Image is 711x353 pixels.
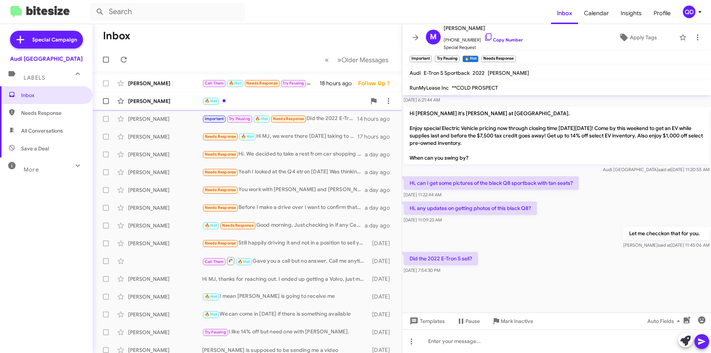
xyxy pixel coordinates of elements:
[320,80,358,87] div: 18 hours ago
[408,314,445,328] span: Templates
[444,33,523,44] span: [PHONE_NUMBER]
[205,170,236,174] span: Needs Response
[202,256,368,266] div: Gave you a call but no answer. Call me anytime.
[603,167,710,172] span: Audi [GEOGRAPHIC_DATA] [DATE] 11:20:55 AM
[481,56,515,62] small: Needs Response
[677,6,703,18] button: QD
[229,81,241,86] span: 🔥 Hot
[404,97,440,103] span: [DATE] 6:21:44 AM
[24,166,39,173] span: More
[128,97,202,105] div: [PERSON_NAME]
[202,275,368,283] div: Hi MJ, thanks for reaching out. I ended up getting a Volvo, just made sense and was a little simp...
[647,314,683,328] span: Auto Fields
[484,37,523,43] a: Copy Number
[229,116,250,121] span: Try Pausing
[205,116,224,121] span: Important
[128,222,202,229] div: [PERSON_NAME]
[21,127,63,134] span: All Conversations
[241,134,254,139] span: 🔥 Hot
[463,56,478,62] small: 🔥 Hot
[128,80,202,87] div: [PERSON_NAME]
[90,3,245,21] input: Search
[320,52,333,67] button: Previous
[365,151,396,158] div: a day ago
[404,192,441,197] span: [DATE] 11:22:44 AM
[21,109,84,117] span: Needs Response
[615,3,648,24] a: Insights
[404,202,537,215] p: Hi, any updates on getting photos of this black Q8?
[404,267,440,273] span: [DATE] 7:54:30 PM
[410,70,421,76] span: Audi
[202,221,365,230] div: Good morning, Just checking in if any Certified S5, S6, S7 or Etron GT are available under $38,00...
[205,312,217,317] span: 🔥 Hot
[452,84,498,91] span: **COLD PROSPECT
[365,222,396,229] div: a day ago
[430,31,437,43] span: M
[410,84,449,91] span: RunMyLease Inc
[658,242,671,248] span: said at
[202,292,368,301] div: I mean [PERSON_NAME] is going to receive me
[205,152,236,157] span: Needs Response
[202,132,357,141] div: Hi MJ, we were there [DATE] taking to [PERSON_NAME]
[404,176,579,190] p: Hi, can I get some pictures of the black Q8 sportback with tan seats?
[202,168,365,176] div: Yeah I looked at the Q4 etron [DATE] Was thinking more of a Q6 etron. Not completely sure if I li...
[128,275,202,283] div: [PERSON_NAME]
[365,204,396,212] div: a day ago
[424,70,470,76] span: E-Tron S Sportback
[357,115,396,123] div: 14 hours ago
[337,55,341,64] span: »
[205,205,236,210] span: Needs Response
[202,79,320,87] div: Just to let you know
[128,186,202,194] div: [PERSON_NAME]
[365,169,396,176] div: a day ago
[623,227,710,240] p: Let me checckon that for you.
[341,56,388,64] span: Older Messages
[600,31,675,44] button: Apply Tags
[202,150,365,159] div: Hi. We decided to take a rest from car shopping for now. We'll make contact again when ready. Thanks
[368,240,396,247] div: [DATE]
[222,223,254,228] span: Needs Response
[21,145,49,152] span: Save a Deal
[21,91,84,99] span: Inbox
[551,3,578,24] a: Inbox
[128,329,202,336] div: [PERSON_NAME]
[273,116,304,121] span: Needs Response
[368,257,396,265] div: [DATE]
[205,187,236,192] span: Needs Response
[32,36,77,43] span: Special Campaign
[435,56,459,62] small: Try Pausing
[238,259,250,264] span: 🔥 Hot
[128,293,202,300] div: [PERSON_NAME]
[10,55,83,63] div: Audi [GEOGRAPHIC_DATA]
[202,310,368,319] div: We can come in [DATE] if there is something available
[630,31,657,44] span: Apply Tags
[404,107,710,164] p: Hi [PERSON_NAME] it's [PERSON_NAME] at [GEOGRAPHIC_DATA]. Enjoy special Electric Vehicle pricing ...
[648,3,677,24] a: Profile
[578,3,615,24] a: Calendar
[246,81,278,86] span: Needs Response
[128,133,202,140] div: [PERSON_NAME]
[444,24,523,33] span: [PERSON_NAME]
[357,133,396,140] div: 17 hours ago
[325,55,329,64] span: «
[128,151,202,158] div: [PERSON_NAME]
[202,114,357,123] div: Did the 2022 E-Tron S sell?
[444,44,523,51] span: Special Request
[202,239,368,247] div: Still happily driving it and not in a position to sell yet. Thank you.
[205,241,236,246] span: Needs Response
[255,116,268,121] span: 🔥 Hot
[283,81,304,86] span: Try Pausing
[658,167,671,172] span: said at
[205,259,224,264] span: Call Them
[202,186,365,194] div: You work with [PERSON_NAME] and [PERSON_NAME]?
[488,70,529,76] span: [PERSON_NAME]
[202,203,365,212] div: Before I make a drive over I want to confirm that your dealership would be willing to submit a sa...
[205,99,217,103] span: 🔥 Hot
[501,314,533,328] span: Mark Inactive
[358,80,396,87] div: Follow Up ?
[128,311,202,318] div: [PERSON_NAME]
[128,204,202,212] div: [PERSON_NAME]
[205,223,217,228] span: 🔥 Hot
